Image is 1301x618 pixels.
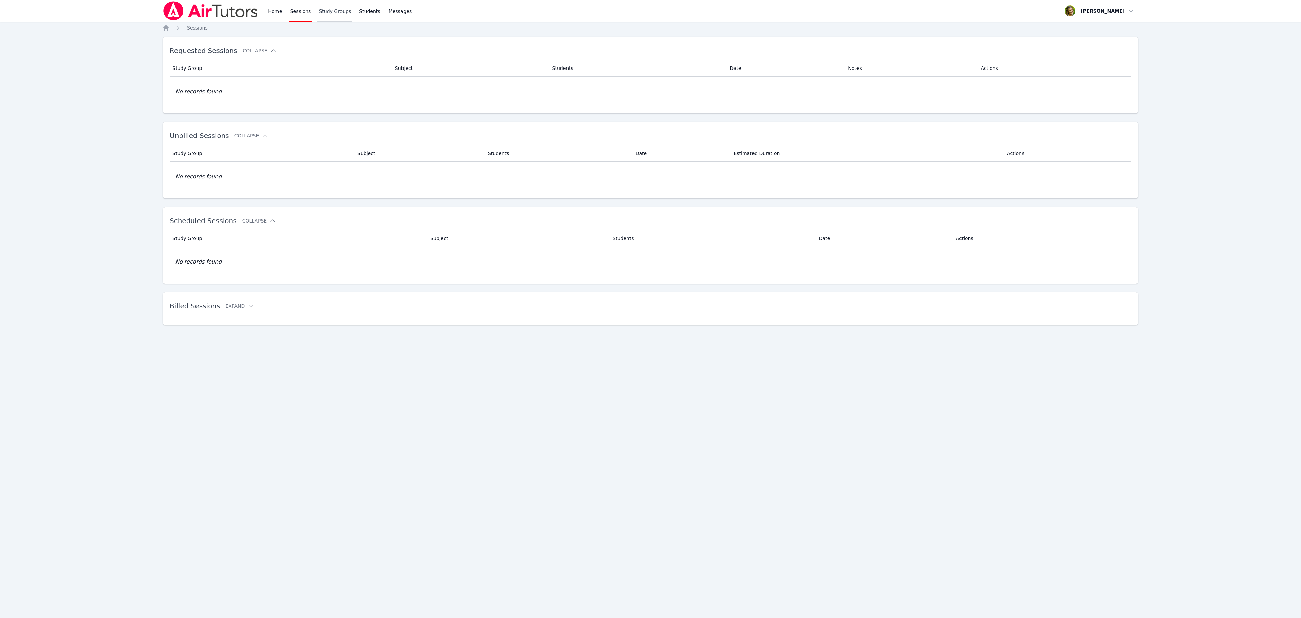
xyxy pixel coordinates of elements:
[170,145,353,162] th: Study Group
[170,60,391,77] th: Study Group
[170,46,237,55] span: Requested Sessions
[608,230,815,247] th: Students
[632,145,730,162] th: Date
[170,77,1131,107] td: No records found
[225,303,254,309] button: Expand
[170,302,220,310] span: Billed Sessions
[170,217,237,225] span: Scheduled Sessions
[815,230,952,247] th: Date
[726,60,844,77] th: Date
[163,24,1138,31] nav: Breadcrumb
[187,24,208,31] a: Sessions
[548,60,726,77] th: Students
[952,230,1131,247] th: Actions
[170,132,229,140] span: Unbilled Sessions
[977,60,1131,77] th: Actions
[729,145,1003,162] th: Estimated Duration
[484,145,632,162] th: Students
[242,217,276,224] button: Collapse
[391,60,548,77] th: Subject
[844,60,976,77] th: Notes
[170,247,1131,277] td: No records found
[426,230,608,247] th: Subject
[234,132,268,139] button: Collapse
[163,1,259,20] img: Air Tutors
[1003,145,1131,162] th: Actions
[243,47,276,54] button: Collapse
[170,162,1131,192] td: No records found
[187,25,208,31] span: Sessions
[389,8,412,15] span: Messages
[170,230,426,247] th: Study Group
[353,145,484,162] th: Subject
